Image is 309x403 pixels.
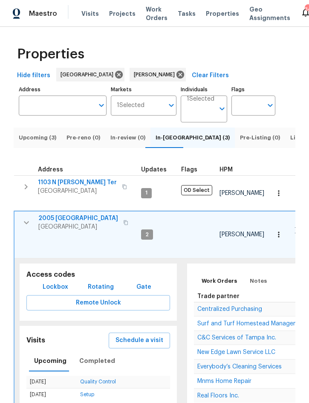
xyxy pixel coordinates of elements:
[197,350,275,355] a: New Edge Lawn Service LLC
[38,178,117,187] span: 1103 N [PERSON_NAME] Ter
[250,276,267,286] span: Notes
[43,282,68,293] span: Lockbox
[26,336,45,345] h5: Visits
[26,388,77,401] td: [DATE]
[84,279,117,295] button: Rotating
[80,379,116,384] a: Quality Control
[111,87,176,92] label: Markets
[181,167,197,173] span: Flags
[130,279,157,295] button: Gate
[19,87,107,92] label: Address
[95,99,107,111] button: Open
[231,87,275,92] label: Flags
[197,293,240,299] span: Trade partner
[197,378,251,384] span: Mnms Home Repair
[109,9,136,18] span: Projects
[81,9,99,18] span: Visits
[134,70,178,79] span: [PERSON_NAME]
[38,214,118,223] span: 2005 [GEOGRAPHIC_DATA]
[39,279,72,295] button: Lockbox
[130,68,186,81] div: [PERSON_NAME]
[17,70,50,81] span: Hide filters
[240,133,280,142] span: Pre-Listing (0)
[178,11,196,17] span: Tasks
[188,68,232,84] button: Clear Filters
[192,70,229,81] span: Clear Filters
[197,306,262,312] span: Centralized Purchasing
[29,9,57,18] span: Maestro
[249,5,290,22] span: Geo Assignments
[197,393,239,398] a: Real Floors Inc.
[19,133,56,142] span: Upcoming (3)
[187,96,214,103] span: 1 Selected
[26,295,170,311] button: Remote Unlock
[197,307,262,312] a: Centralized Purchasing
[165,99,177,111] button: Open
[216,103,228,115] button: Open
[116,335,163,346] span: Schedule a visit
[88,282,114,293] span: Rotating
[33,298,163,308] span: Remote Unlock
[202,276,237,286] span: Work Orders
[181,87,227,92] label: Individuals
[26,376,77,389] td: [DATE]
[219,190,264,196] span: [PERSON_NAME]
[142,231,152,238] span: 2
[61,70,117,79] span: [GEOGRAPHIC_DATA]
[56,68,124,81] div: [GEOGRAPHIC_DATA]
[79,356,115,366] span: Completed
[206,9,239,18] span: Properties
[141,167,167,173] span: Updates
[146,5,167,22] span: Work Orders
[14,68,54,84] button: Hide filters
[142,189,151,197] span: 1
[38,167,63,173] span: Address
[156,133,230,142] span: In-[GEOGRAPHIC_DATA] (3)
[34,356,66,366] span: Upcoming
[197,379,251,384] a: Mnms Home Repair
[219,232,264,238] span: [PERSON_NAME]
[26,270,170,279] h5: Access codes
[133,282,154,293] span: Gate
[197,364,282,369] a: Everybody’s Cleaning Services
[219,167,233,173] span: HPM
[17,50,84,58] span: Properties
[38,187,117,195] span: [GEOGRAPHIC_DATA]
[117,102,144,109] span: 1 Selected
[80,392,94,397] a: Setup
[109,333,170,348] button: Schedule a visit
[197,335,276,340] a: C&C Services of Tampa Inc.
[181,185,212,195] span: OD Select
[66,133,100,142] span: Pre-reno (0)
[38,223,118,231] span: [GEOGRAPHIC_DATA]
[110,133,145,142] span: In-review (0)
[264,99,276,111] button: Open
